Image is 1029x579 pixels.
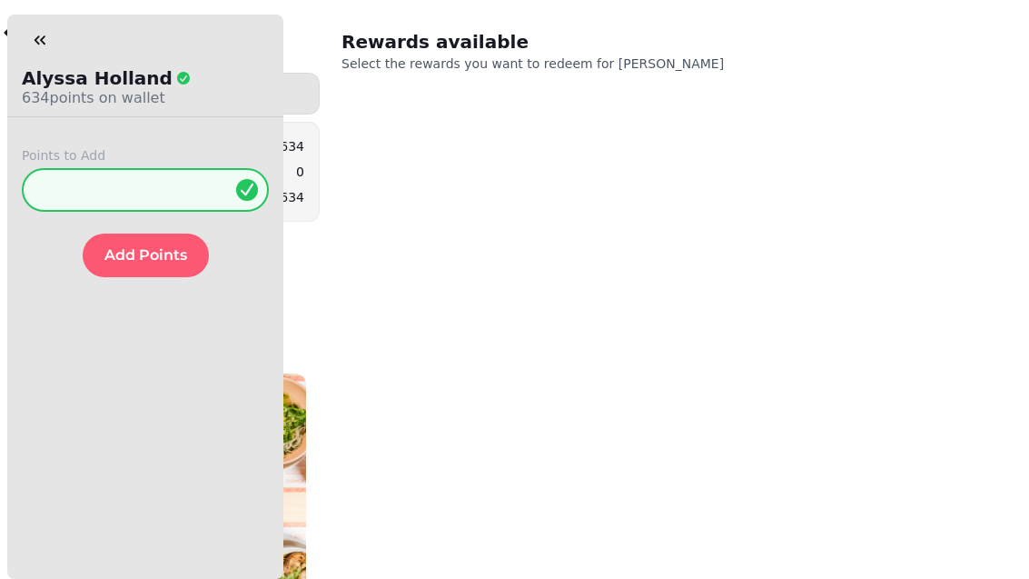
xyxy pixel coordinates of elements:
[341,29,690,55] h2: Rewards available
[296,163,304,181] p: 0
[22,87,191,109] p: 634 points on wallet
[341,55,806,73] p: Select the rewards you want to redeem for
[83,234,209,277] button: Add Points
[618,56,724,71] span: [PERSON_NAME]
[280,137,304,155] p: 634
[22,65,173,91] p: Alyssa Holland
[280,188,304,206] p: 634
[104,248,187,263] span: Add Points
[22,146,269,165] label: Points to Add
